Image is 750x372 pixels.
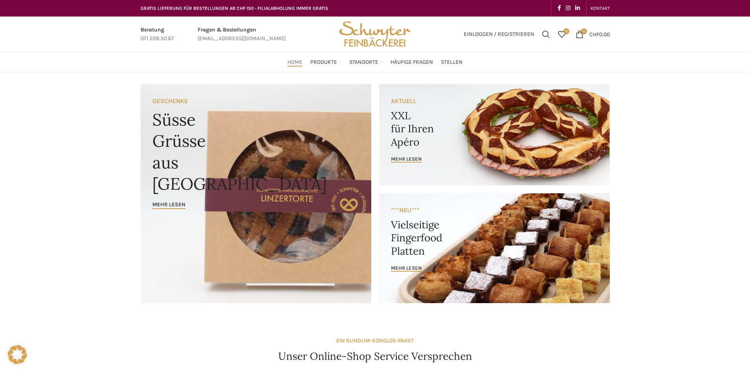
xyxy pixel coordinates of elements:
[563,3,573,14] a: Instagram social link
[141,84,371,303] a: Banner link
[336,337,414,344] strong: EIN RUNDUM-SORGLOS-PAKET
[141,26,174,43] a: Infobox link
[587,0,614,16] div: Secondary navigation
[278,349,472,363] h4: Unser Online-Shop Service Versprechen
[349,59,378,66] span: Standorte
[572,26,614,42] a: 0 CHF0.00
[555,3,563,14] a: Facebook social link
[591,0,610,16] a: KONTAKT
[310,54,341,70] a: Produkte
[379,193,610,303] a: Banner link
[464,31,534,37] span: Einloggen / Registrieren
[563,28,569,34] span: 0
[573,3,582,14] a: Linkedin social link
[460,26,538,42] a: Einloggen / Registrieren
[137,54,614,70] div: Main navigation
[589,31,610,37] bdi: 0.00
[581,28,587,34] span: 0
[287,54,302,70] a: Home
[310,59,337,66] span: Produkte
[554,26,570,42] div: Meine Wunschliste
[441,54,463,70] a: Stellen
[336,30,413,37] a: Site logo
[391,54,433,70] a: Häufige Fragen
[538,26,554,42] a: Suchen
[141,6,328,11] span: GRATIS LIEFERUNG FÜR BESTELLUNGEN AB CHF 150 - FILIALABHOLUNG IMMER GRATIS
[554,26,570,42] a: 0
[391,59,433,66] span: Häufige Fragen
[287,59,302,66] span: Home
[349,54,383,70] a: Standorte
[379,84,610,185] a: Banner link
[589,31,599,37] span: CHF
[198,26,286,43] a: Infobox link
[336,17,413,52] img: Bäckerei Schwyter
[441,59,463,66] span: Stellen
[591,6,610,11] span: KONTAKT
